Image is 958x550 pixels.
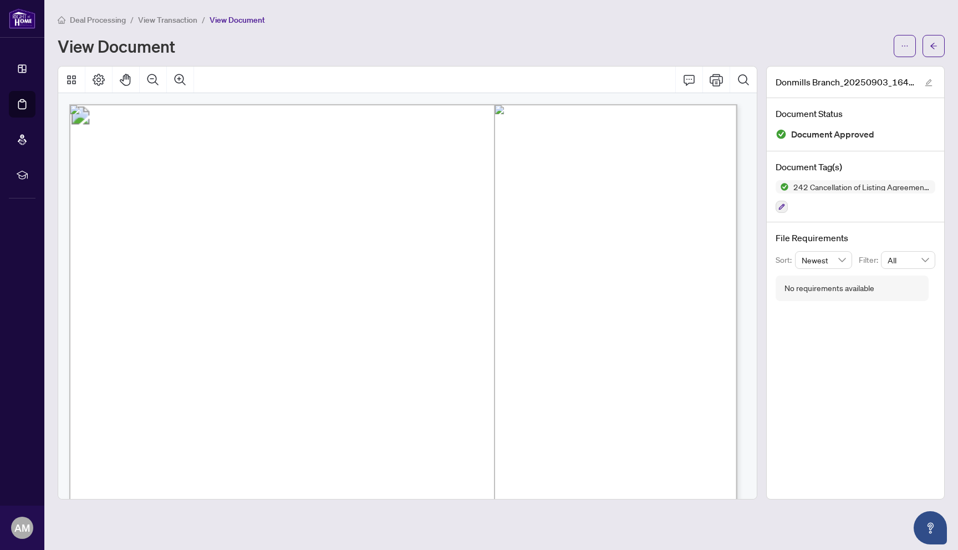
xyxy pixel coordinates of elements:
[58,16,65,24] span: home
[802,252,846,268] span: Newest
[925,79,932,86] span: edit
[784,282,874,294] div: No requirements available
[130,13,134,26] li: /
[888,252,929,268] span: All
[9,8,35,29] img: logo
[202,13,205,26] li: /
[58,37,175,55] h1: View Document
[776,180,789,193] img: Status Icon
[776,254,795,266] p: Sort:
[14,520,30,536] span: AM
[776,129,787,140] img: Document Status
[914,511,947,544] button: Open asap
[776,107,935,120] h4: Document Status
[776,75,914,89] span: Donmills Branch_20250903_164652.pdf
[138,15,197,25] span: View Transaction
[791,127,874,142] span: Document Approved
[210,15,265,25] span: View Document
[930,42,937,50] span: arrow-left
[859,254,881,266] p: Filter:
[776,160,935,174] h4: Document Tag(s)
[901,42,909,50] span: ellipsis
[776,231,935,245] h4: File Requirements
[789,183,935,191] span: 242 Cancellation of Listing Agreement - Authority to Offer for Sale
[70,15,126,25] span: Deal Processing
